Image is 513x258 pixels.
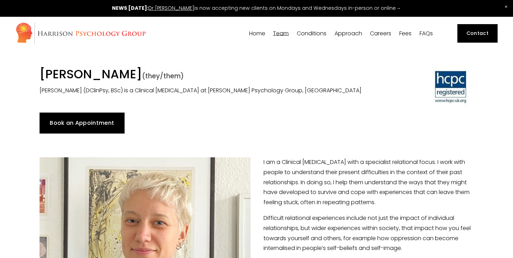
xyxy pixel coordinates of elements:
p: Difficult relational experiences include not just the impact of individual relationships, but wid... [40,213,473,253]
a: FAQs [420,30,433,37]
p: [PERSON_NAME] (DClinPsy, BSc) is a Clinical [MEDICAL_DATA] at [PERSON_NAME] Psychology Group, [GE... [40,86,362,96]
a: folder dropdown [297,30,326,37]
a: folder dropdown [273,30,289,37]
span: (they/them) [142,72,184,80]
span: Team [273,31,289,36]
h1: [PERSON_NAME] [40,67,362,84]
p: I am a Clinical [MEDICAL_DATA] with a specialist relational focus. I work with people to understa... [40,157,473,208]
span: Approach [335,31,362,36]
a: Contact [457,24,498,42]
a: Home [249,30,265,37]
a: Dr [PERSON_NAME] [148,5,194,12]
a: Book an Appointment [40,113,125,134]
a: Fees [399,30,412,37]
a: Careers [370,30,391,37]
a: folder dropdown [335,30,362,37]
span: Conditions [297,31,326,36]
img: Harrison Psychology Group [15,22,146,45]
